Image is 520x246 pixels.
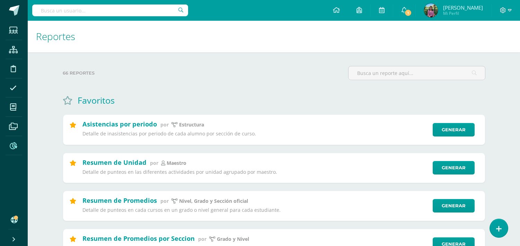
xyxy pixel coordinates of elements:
[424,3,438,17] img: ed5d616ba0f764b5d7c97a1e5ffb2c75.png
[150,160,158,166] span: por
[82,120,157,128] h2: Asistencias por periodo
[160,198,169,204] span: por
[82,207,428,213] p: Detalle de punteos en cada cursos en un grado o nivel general para cada estudiante.
[63,66,343,80] label: 66 reportes
[433,199,475,212] a: Generar
[349,66,485,80] input: Busca un reporte aquí...
[179,122,204,128] p: Estructura
[404,9,412,17] span: 1
[160,121,169,128] span: por
[82,131,428,137] p: Detalle de inasistencias por periodo de cada alumno por sección de curso.
[36,30,75,43] span: Reportes
[32,4,188,16] input: Busca un usuario...
[433,161,475,174] a: Generar
[443,10,483,16] span: Mi Perfil
[217,236,249,242] p: Grado y Nivel
[82,158,147,167] h2: Resumen de Unidad
[179,198,248,204] p: Nivel, Grado y Sección oficial
[82,196,157,205] h2: Resumen de Promedios
[82,234,195,243] h2: Resumen de Promedios por Seccion
[82,169,428,175] p: Detalle de punteos en las diferentes actividades por unidad agrupado por maestro.
[198,236,206,242] span: por
[78,94,115,106] h1: Favoritos
[433,123,475,136] a: Generar
[167,160,186,166] p: maestro
[443,4,483,11] span: [PERSON_NAME]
